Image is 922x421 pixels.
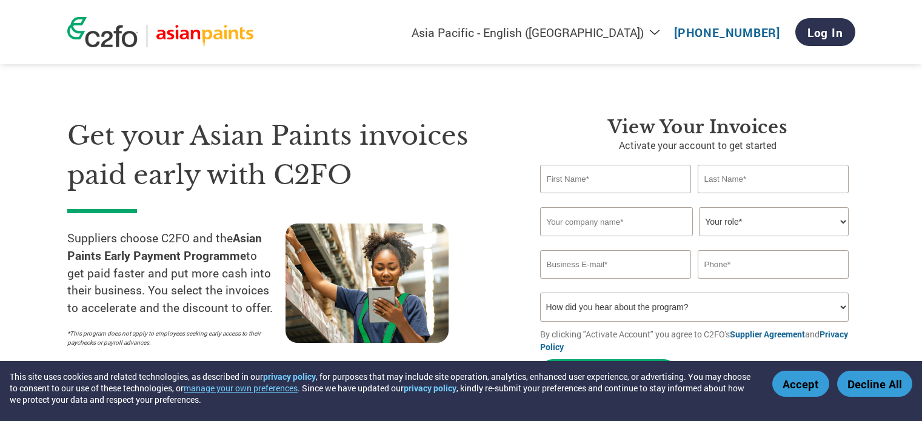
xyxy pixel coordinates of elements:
button: Activate Account [540,359,676,384]
img: c2fo logo [67,17,138,47]
a: privacy policy [404,382,456,394]
h3: View your invoices [540,116,855,138]
p: Activate your account to get started [540,138,855,153]
div: Invalid company name or company name is too long [540,237,849,245]
div: Invalid first name or first name is too long [540,194,692,202]
h1: Get your Asian Paints invoices paid early with C2FO [67,116,504,194]
input: Last Name* [698,165,849,193]
a: Log In [795,18,855,46]
select: Title/Role [699,207,849,236]
input: First Name* [540,165,692,193]
button: Accept [772,371,829,397]
div: Inavlid Email Address [540,280,692,288]
a: [PHONE_NUMBER] [674,25,780,40]
div: Invalid last name or last name is too long [698,194,849,202]
button: Decline All [837,371,912,397]
img: Asian Paints [156,25,254,47]
strong: Asian Paints Early Payment Programme [67,230,262,263]
div: This site uses cookies and related technologies, as described in our , for purposes that may incl... [10,371,755,405]
p: *This program does not apply to employees seeking early access to their paychecks or payroll adva... [67,329,273,347]
a: privacy policy [263,371,316,382]
p: Suppliers choose C2FO and the to get paid faster and put more cash into their business. You selec... [67,230,286,317]
button: manage your own preferences [184,382,298,394]
input: Invalid Email format [540,250,692,279]
input: Your company name* [540,207,693,236]
div: Inavlid Phone Number [698,280,849,288]
input: Phone* [698,250,849,279]
p: By clicking "Activate Account" you agree to C2FO's and [540,328,855,353]
a: Supplier Agreement [730,328,805,340]
img: supply chain worker [286,224,449,343]
a: Privacy Policy [540,328,848,353]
